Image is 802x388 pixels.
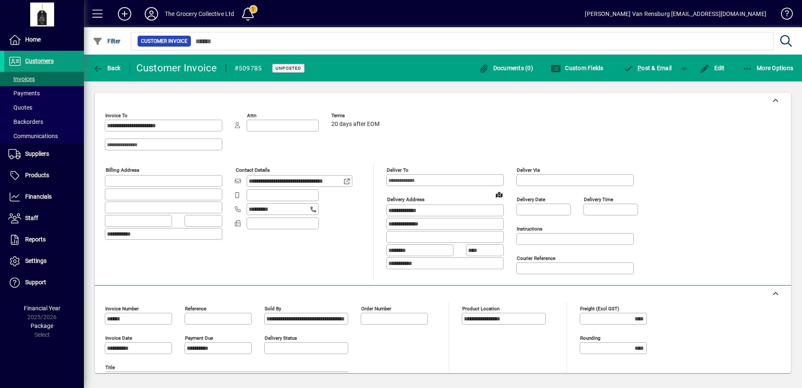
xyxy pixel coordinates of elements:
[247,113,256,118] mat-label: Attn
[8,90,40,97] span: Payments
[105,113,128,118] mat-label: Invoice To
[580,335,600,341] mat-label: Rounding
[136,61,217,75] div: Customer Invoice
[4,72,84,86] a: Invoices
[234,62,262,75] div: #509785
[8,133,58,139] span: Communications
[479,65,533,71] span: Documents (0)
[775,2,792,29] a: Knowledge Base
[25,215,38,221] span: Staff
[517,197,545,202] mat-label: Delivery date
[24,305,60,312] span: Financial Year
[8,76,35,82] span: Invoices
[31,322,53,329] span: Package
[517,226,542,232] mat-label: Instructions
[462,306,500,312] mat-label: Product location
[4,100,84,115] a: Quotes
[105,364,115,370] mat-label: Title
[91,60,123,76] button: Back
[331,113,382,118] span: Terms
[4,186,84,207] a: Financials
[580,306,619,312] mat-label: Freight (excl GST)
[105,335,132,341] mat-label: Invoice date
[492,188,506,201] a: View on map
[25,58,54,64] span: Customers
[477,60,535,76] button: Documents (0)
[111,6,138,21] button: Add
[4,272,84,293] a: Support
[740,60,796,76] button: More Options
[93,65,121,71] span: Back
[4,86,84,100] a: Payments
[25,36,41,43] span: Home
[361,306,391,312] mat-label: Order number
[4,144,84,165] a: Suppliers
[331,121,380,128] span: 20 days after EOM
[698,60,727,76] button: Edit
[185,306,206,312] mat-label: Reference
[105,306,139,312] mat-label: Invoice number
[700,65,725,71] span: Edit
[185,335,213,341] mat-label: Payment due
[91,34,123,49] button: Filter
[517,255,555,261] mat-label: Courier Reference
[387,167,409,173] mat-label: Deliver To
[551,65,604,71] span: Custom Fields
[265,335,297,341] mat-label: Delivery status
[4,129,84,143] a: Communications
[4,229,84,250] a: Reports
[25,150,49,157] span: Suppliers
[8,118,43,125] span: Backorders
[4,115,84,129] a: Backorders
[742,65,794,71] span: More Options
[25,257,47,264] span: Settings
[4,208,84,229] a: Staff
[138,6,165,21] button: Profile
[619,60,676,76] button: Post & Email
[165,7,234,21] div: The Grocery Collective Ltd
[25,279,46,286] span: Support
[517,167,540,173] mat-label: Deliver via
[8,104,32,111] span: Quotes
[141,37,187,45] span: Customer Invoice
[4,29,84,50] a: Home
[25,236,46,243] span: Reports
[4,251,84,272] a: Settings
[93,38,121,45] span: Filter
[4,165,84,186] a: Products
[585,7,766,21] div: [PERSON_NAME] Van Rensburg [EMAIL_ADDRESS][DOMAIN_NAME]
[25,193,52,200] span: Financials
[276,66,301,71] span: Unposted
[25,172,49,178] span: Products
[623,65,672,71] span: ost & Email
[638,65,641,71] span: P
[265,306,281,312] mat-label: Sold by
[584,197,613,202] mat-label: Delivery time
[549,60,606,76] button: Custom Fields
[84,60,130,76] app-page-header-button: Back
